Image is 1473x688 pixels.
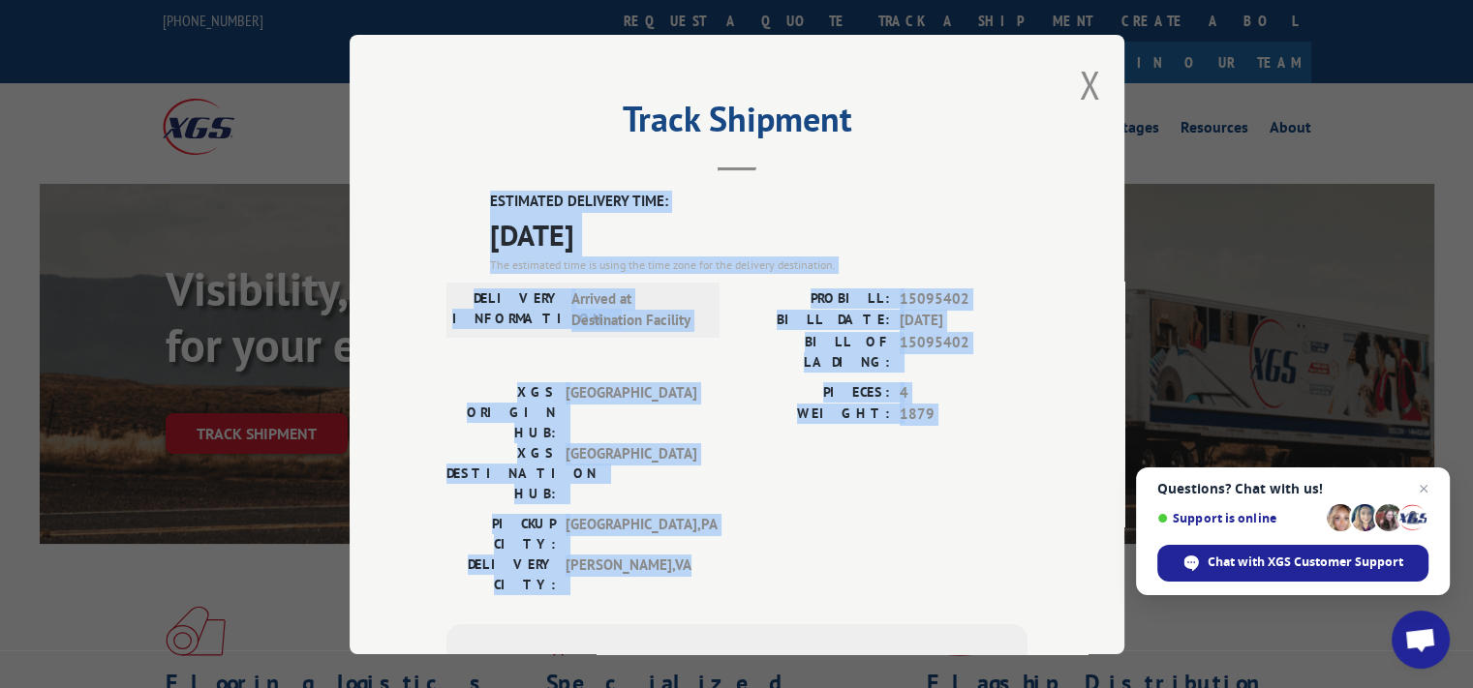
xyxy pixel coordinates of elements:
span: [DATE] [490,212,1028,255]
span: 1879 [900,404,1028,426]
span: [GEOGRAPHIC_DATA] [566,442,696,503]
label: PIECES: [737,381,890,404]
label: WEIGHT: [737,404,890,426]
span: Questions? Chat with us! [1157,481,1428,496]
div: Open chat [1392,611,1450,669]
span: Chat with XGS Customer Support [1208,553,1403,571]
label: PICKUP CITY: [446,513,556,553]
label: BILL DATE: [737,310,890,332]
label: XGS DESTINATION HUB: [446,442,556,503]
h2: Track Shipment [446,105,1028,142]
span: Support is online [1157,511,1320,525]
span: 15095402 [900,287,1028,310]
span: [GEOGRAPHIC_DATA] [566,381,696,442]
div: The estimated time is using the time zone for the delivery destination. [490,255,1028,273]
span: 4 [900,381,1028,404]
label: ESTIMATED DELIVERY TIME: [490,191,1028,213]
span: Arrived at Destination Facility [571,287,702,331]
span: [GEOGRAPHIC_DATA] , PA [566,513,696,553]
span: Close chat [1412,477,1435,500]
label: DELIVERY CITY: [446,553,556,594]
span: [DATE] [900,310,1028,332]
div: Chat with XGS Customer Support [1157,545,1428,582]
label: DELIVERY INFORMATION: [452,287,562,331]
button: Close modal [1079,59,1100,110]
label: XGS ORIGIN HUB: [446,381,556,442]
span: 15095402 [900,331,1028,372]
label: PROBILL: [737,287,890,310]
label: BILL OF LADING: [737,331,890,372]
div: Subscribe to alerts [470,646,1004,674]
span: [PERSON_NAME] , VA [566,553,696,594]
